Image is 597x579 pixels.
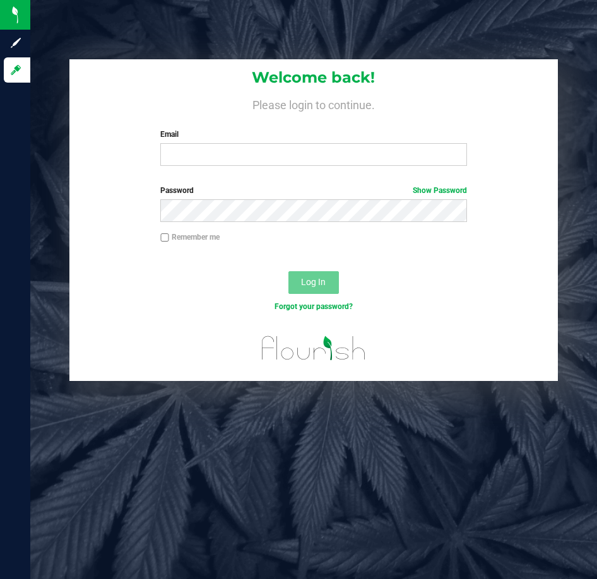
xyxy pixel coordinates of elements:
[160,231,220,243] label: Remember me
[275,302,353,311] a: Forgot your password?
[69,96,557,111] h4: Please login to continue.
[9,37,22,49] inline-svg: Sign up
[69,69,557,86] h1: Welcome back!
[160,233,169,242] input: Remember me
[252,325,374,371] img: flourish_logo.svg
[288,271,339,294] button: Log In
[413,186,467,195] a: Show Password
[301,277,326,287] span: Log In
[9,64,22,76] inline-svg: Log in
[160,186,194,195] span: Password
[160,129,467,140] label: Email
